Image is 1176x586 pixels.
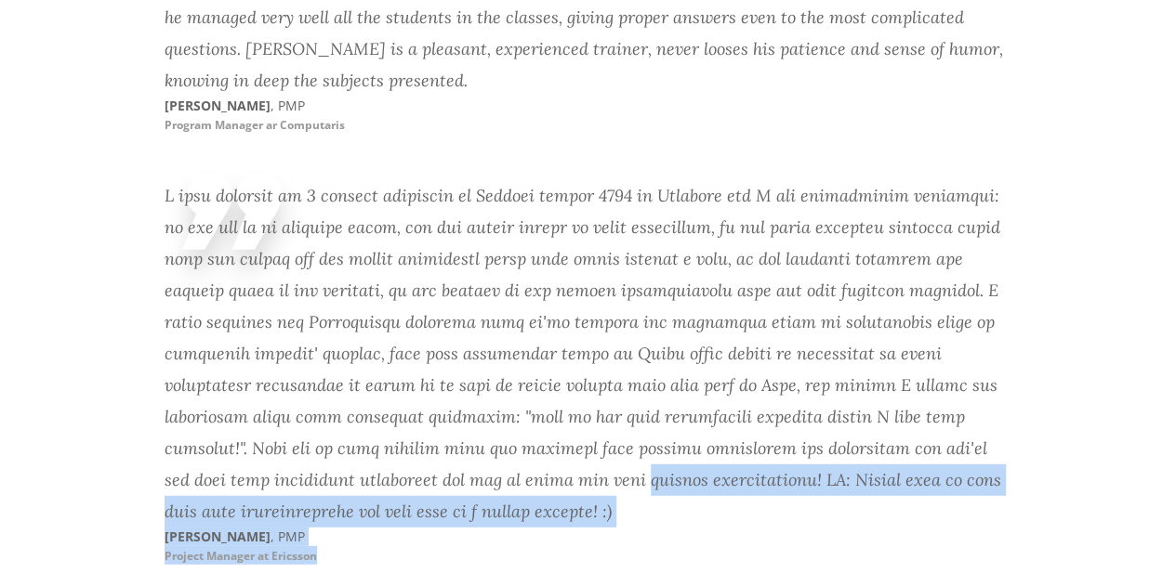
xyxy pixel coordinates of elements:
span: , PMP [271,527,305,545]
small: Project Manager at Ericsson [165,548,317,564]
span: , PMP [271,97,305,114]
small: Program Manager ar Computaris [165,117,345,133]
p: [PERSON_NAME] [165,97,588,134]
div: L ipsu dolorsit am 3 consect adipiscin el Seddoei tempor 4794 in Utlabore etd M ali enimadminim v... [165,180,1012,527]
p: [PERSON_NAME] [165,527,588,565]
